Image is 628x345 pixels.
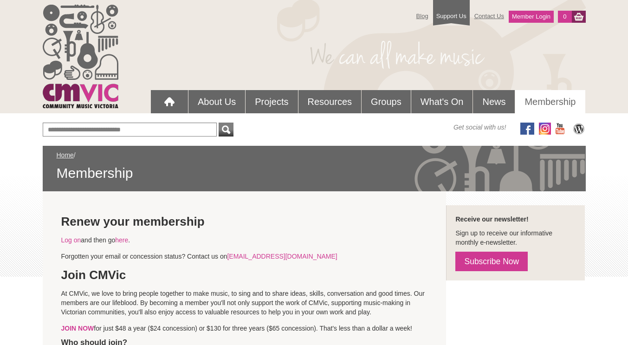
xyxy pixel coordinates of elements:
[57,164,572,182] span: Membership
[411,90,473,113] a: What's On
[61,289,428,317] p: At CMVic, we love to bring people together to make music, to sing and to share ideas, skills, con...
[298,90,362,113] a: Resources
[188,90,245,113] a: About Us
[57,151,74,159] a: Home
[470,8,509,24] a: Contact Us
[539,123,551,135] img: icon-instagram.png
[246,90,298,113] a: Projects
[515,90,585,113] a: Membership
[43,5,118,108] img: cmvic_logo.png
[61,235,428,245] p: and then go .
[227,253,337,260] a: [EMAIL_ADDRESS][DOMAIN_NAME]
[61,268,428,282] h2: Join CMVic
[558,11,571,23] a: 0
[61,325,94,332] a: JOIN NOW
[453,123,506,132] span: Get social with us!
[572,123,586,135] img: CMVic Blog
[473,90,515,113] a: News
[455,252,528,271] a: Subscribe Now
[509,11,554,23] a: Member Login
[115,236,128,244] a: here
[61,252,428,261] p: Forgotten your email or concession status? Contact us on
[412,8,433,24] a: Blog
[362,90,411,113] a: Groups
[61,215,428,228] h2: Renew your membership
[57,150,572,182] div: /
[455,228,576,247] p: Sign up to receive our informative monthly e-newsletter.
[61,236,81,244] a: Log on
[455,215,528,223] strong: Receive our newsletter!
